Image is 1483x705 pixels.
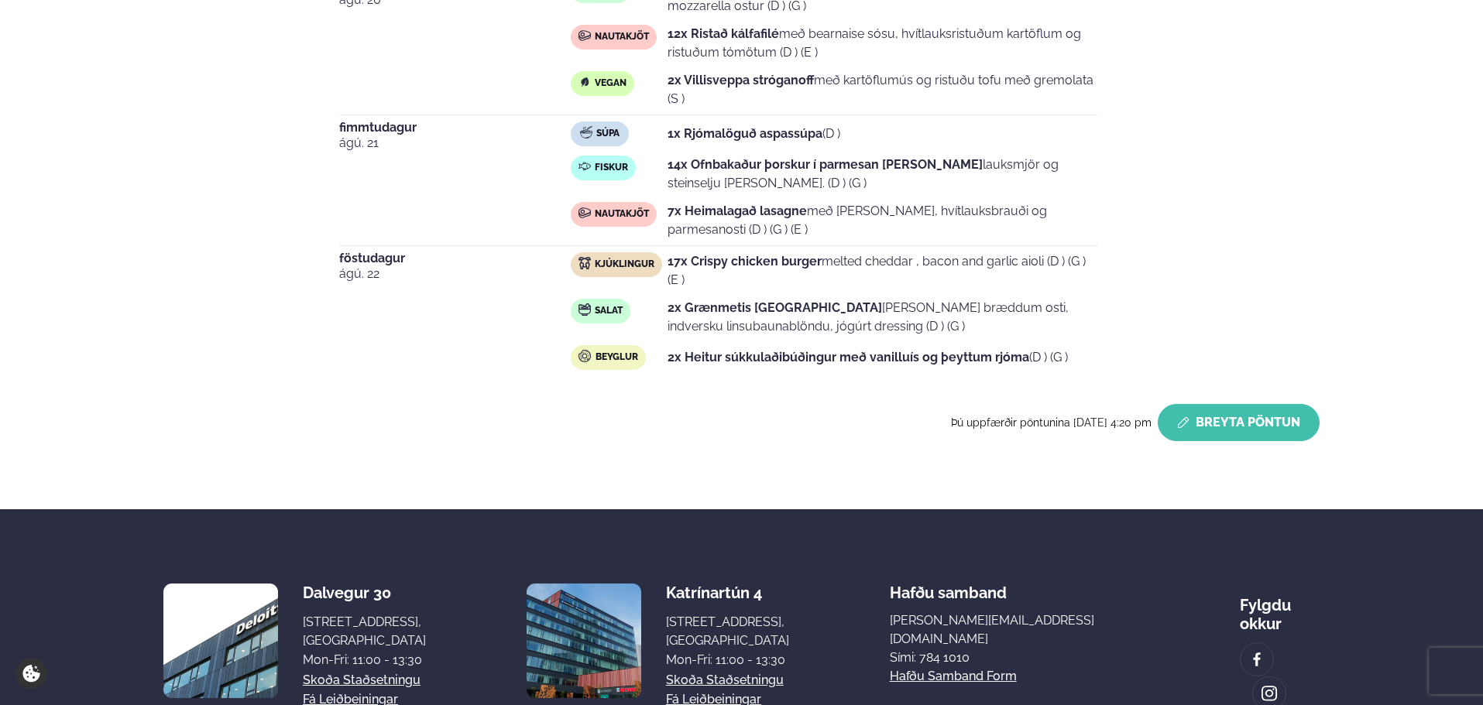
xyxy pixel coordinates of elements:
[303,671,421,690] a: Skoða staðsetningu
[578,207,591,219] img: beef.svg
[596,128,620,140] span: Súpa
[578,76,591,88] img: Vegan.svg
[595,258,654,271] span: Kjúklingur
[668,25,1098,62] p: með bearnaise sósu, hvítlauksristuðum kartöflum og ristuðum tómötum (D ) (E )
[668,300,882,315] strong: 2x Grænmetis [GEOGRAPHIC_DATA]
[668,350,1029,364] strong: 2x Heitur súkkulaðibúðingur með vanilluís og þeyttum rjóma
[668,156,1098,193] p: lauksmjör og steinselju [PERSON_NAME]. (D ) (G )
[1248,651,1265,669] img: image alt
[339,134,571,152] span: ágú. 21
[951,416,1152,429] span: Þú uppfærðir pöntunina [DATE] 4:20 pm
[1240,584,1320,633] div: Fylgdu okkur
[668,73,814,87] strong: 2x Villisveppa stróganoff
[668,125,840,143] p: (D )
[595,305,623,317] span: Salat
[1241,643,1273,676] a: image alt
[666,671,784,690] a: Skoða staðsetningu
[303,651,426,669] div: Mon-Fri: 11:00 - 13:30
[668,348,1068,367] p: (D ) (G )
[668,126,822,141] strong: 1x Rjómalöguð aspassúpa
[668,299,1098,336] p: [PERSON_NAME] bræddum osti, indversku linsubaunablöndu, jógúrt dressing (D ) (G )
[668,204,807,218] strong: 7x Heimalagað lasagne
[668,26,779,41] strong: 12x Ristað kálfafilé
[668,71,1098,108] p: með kartöflumús og ristuðu tofu með gremolata (S )
[668,202,1098,239] p: með [PERSON_NAME], hvítlauksbrauði og parmesanosti (D ) (G ) (E )
[890,649,1139,667] p: Sími: 784 1010
[1158,404,1320,441] button: Breyta Pöntun
[578,160,591,173] img: fish.svg
[339,252,571,265] span: föstudagur
[578,29,591,42] img: beef.svg
[339,121,571,134] span: fimmtudagur
[580,126,592,139] img: soup.svg
[666,651,789,669] div: Mon-Fri: 11:00 - 13:30
[578,257,591,269] img: chicken.svg
[596,351,638,364] span: Beyglur
[666,613,789,650] div: [STREET_ADDRESS], [GEOGRAPHIC_DATA]
[15,658,47,690] a: Cookie settings
[339,265,571,283] span: ágú. 22
[578,350,592,362] img: bagle-new-16px.svg
[595,208,649,221] span: Nautakjöt
[303,584,426,602] div: Dalvegur 30
[890,611,1139,649] a: [PERSON_NAME][EMAIL_ADDRESS][DOMAIN_NAME]
[668,157,983,172] strong: 14x Ofnbakaður þorskur í parmesan [PERSON_NAME]
[527,584,641,698] img: image alt
[595,162,628,174] span: Fiskur
[668,254,822,269] strong: 17x Crispy chicken burger
[890,667,1017,686] a: Hafðu samband form
[1261,685,1278,703] img: image alt
[163,584,278,698] img: image alt
[668,252,1098,289] p: melted cheddar , bacon and garlic aioli (D ) (G ) (E )
[666,584,789,602] div: Katrínartún 4
[595,31,649,43] span: Nautakjöt
[303,613,426,650] div: [STREET_ADDRESS], [GEOGRAPHIC_DATA]
[578,303,591,316] img: salad.svg
[595,77,626,90] span: Vegan
[890,571,1007,602] span: Hafðu samband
